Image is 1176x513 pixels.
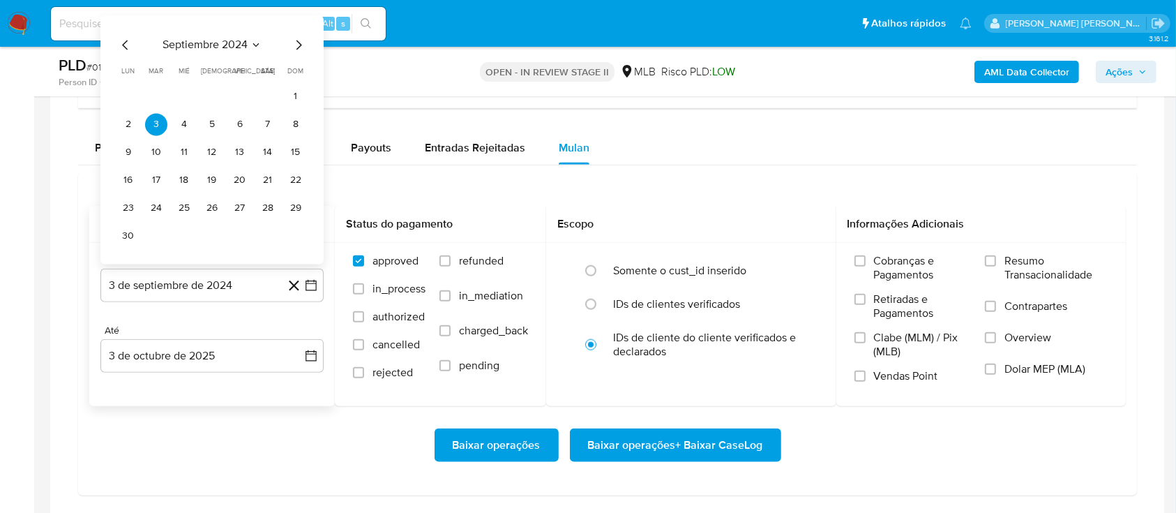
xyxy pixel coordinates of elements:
[322,17,333,30] span: Alt
[341,17,345,30] span: s
[480,62,615,82] p: OPEN - IN REVIEW STAGE II
[712,64,735,80] span: LOW
[984,61,1069,83] b: AML Data Collector
[1096,61,1156,83] button: Ações
[1006,17,1147,30] p: alessandra.barbosa@mercadopago.com
[620,64,656,80] div: MLB
[59,54,86,76] b: PLD
[974,61,1079,83] button: AML Data Collector
[100,76,269,89] a: 6085b9c4405646058f1070c763d01906
[1149,33,1169,44] span: 3.161.2
[86,60,212,74] span: # 01Hvxtu3oxtQLjIrpGr0CWTY
[59,76,97,89] b: Person ID
[51,15,386,33] input: Pesquise usuários ou casos...
[871,16,946,31] span: Atalhos rápidos
[1151,16,1166,31] a: Sair
[661,64,735,80] span: Risco PLD:
[960,17,972,29] a: Notificações
[1106,61,1133,83] span: Ações
[352,14,380,34] button: search-icon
